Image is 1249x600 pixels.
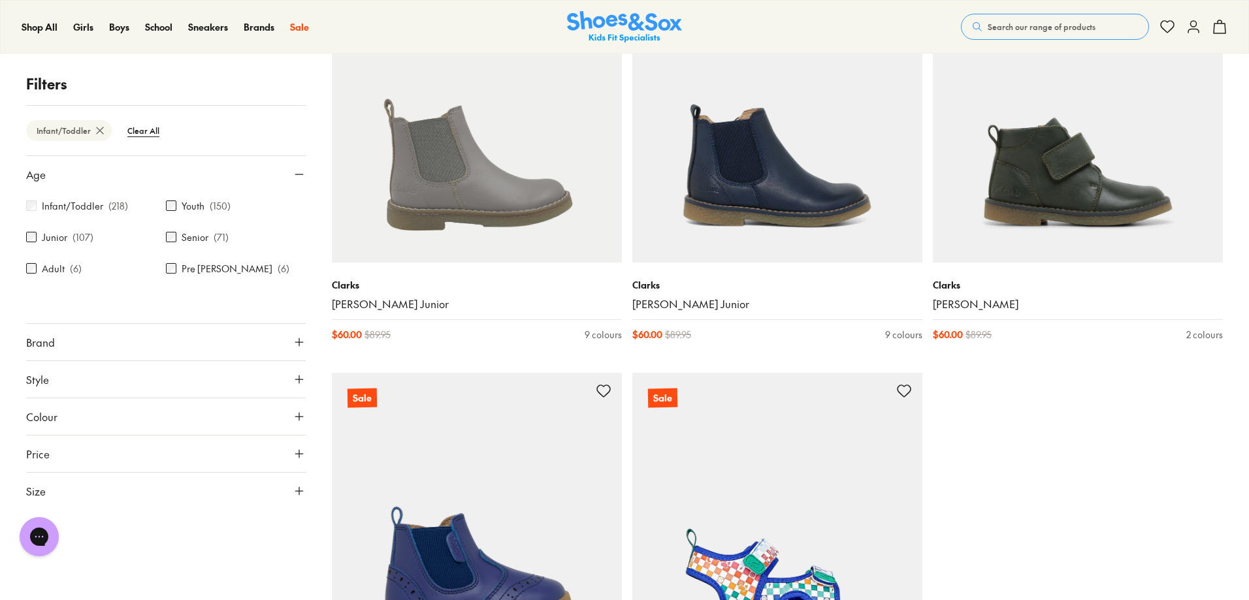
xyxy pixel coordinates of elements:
button: Colour [26,398,306,435]
btn: Infant/Toddler [26,120,112,141]
div: 9 colours [885,328,922,341]
span: $ 89.95 [365,328,391,341]
span: Sneakers [188,20,228,33]
a: Sale [290,20,309,34]
p: Clarks [332,278,622,292]
button: Search our range of products [961,14,1149,40]
p: ( 71 ) [214,230,229,244]
label: Infant/Toddler [42,199,103,213]
p: Clarks [632,278,922,292]
div: 9 colours [585,328,622,341]
span: Colour [26,409,57,424]
p: Sale [648,388,677,408]
btn: Clear All [117,119,170,142]
button: Price [26,435,306,472]
p: ( 107 ) [73,230,93,244]
a: Sneakers [188,20,228,34]
span: School [145,20,172,33]
span: $ 89.95 [665,328,691,341]
span: $ 60.00 [933,328,963,341]
label: Junior [42,230,67,244]
a: [PERSON_NAME] Junior [632,297,922,311]
span: $ 89.95 [965,328,992,341]
a: Girls [73,20,93,34]
p: ( 150 ) [210,199,231,213]
span: Brand [26,334,55,350]
iframe: Gorgias live chat messenger [13,513,65,561]
label: Adult [42,262,65,276]
p: ( 6 ) [70,262,82,276]
span: Brands [244,20,274,33]
span: Age [26,166,46,182]
span: Size [26,483,46,499]
button: Style [26,361,306,398]
span: Price [26,446,50,462]
span: $ 60.00 [332,328,362,341]
div: 2 colours [1186,328,1223,341]
a: School [145,20,172,34]
span: Style [26,371,49,387]
span: Girls [73,20,93,33]
p: Sale [348,388,377,408]
label: Pre [PERSON_NAME] [182,262,272,276]
label: Youth [182,199,204,213]
p: Filters [26,73,306,95]
p: ( 218 ) [108,199,128,213]
button: Age [26,156,306,193]
span: Shop All [22,20,57,33]
p: Clarks [933,278,1223,292]
button: Size [26,473,306,509]
span: Boys [109,20,129,33]
a: Shoes & Sox [567,11,682,43]
span: $ 60.00 [632,328,662,341]
a: [PERSON_NAME] Junior [332,297,622,311]
a: [PERSON_NAME] [933,297,1223,311]
label: Senior [182,230,208,244]
button: Brand [26,324,306,360]
a: Brands [244,20,274,34]
a: Shop All [22,20,57,34]
span: Sale [290,20,309,33]
span: Search our range of products [988,21,1095,33]
img: SNS_Logo_Responsive.svg [567,11,682,43]
p: ( 6 ) [278,262,289,276]
a: Boys [109,20,129,34]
